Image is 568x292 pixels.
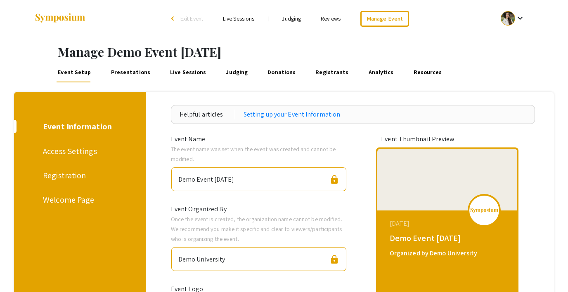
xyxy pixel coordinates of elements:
div: [DATE] [390,219,507,229]
a: Manage Event [360,11,409,27]
a: Presentations [109,63,151,82]
div: Organized by Demo University [390,248,507,258]
a: Registrants [314,63,350,82]
button: Expand account dropdown [492,9,534,28]
div: Demo Event [DATE] [178,171,234,185]
a: Reviews [321,15,341,22]
div: Access Settings [43,145,114,157]
a: Resources [412,63,443,82]
div: Event Thumbnail Preview [381,134,513,144]
div: arrow_back_ios [171,16,176,21]
a: Analytics [367,63,395,82]
a: Judging [225,63,249,82]
div: Event Information [43,120,114,133]
img: Symposium by ForagerOne [34,13,86,24]
div: Event Organized By [165,204,353,214]
h1: Manage Demo Event [DATE] [58,44,568,59]
div: Welcome Page [43,194,114,206]
div: Demo Event [DATE] [390,232,507,244]
a: Live Sessions [223,15,254,22]
a: Setting up your Event Information [244,110,340,119]
a: Event Setup [57,63,92,82]
span: Once the event is created, the organization name cannot be modified. We recommend you make it spe... [171,215,342,243]
span: The event name was set when the event was created and cannot be modified. [171,145,336,163]
span: lock [329,255,339,264]
a: Donations [266,63,297,82]
li: | [264,15,272,22]
div: Event Name [165,134,353,144]
img: logo_v2.png [470,208,499,213]
span: lock [329,175,339,185]
a: Live Sessions [169,63,208,82]
mat-icon: Expand account dropdown [515,13,525,23]
iframe: Chat [6,255,35,286]
span: Exit Event [180,15,203,22]
div: Helpful articles [180,110,235,119]
div: Demo University [178,251,225,264]
div: Registration [43,169,114,182]
a: Judging [282,15,301,22]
